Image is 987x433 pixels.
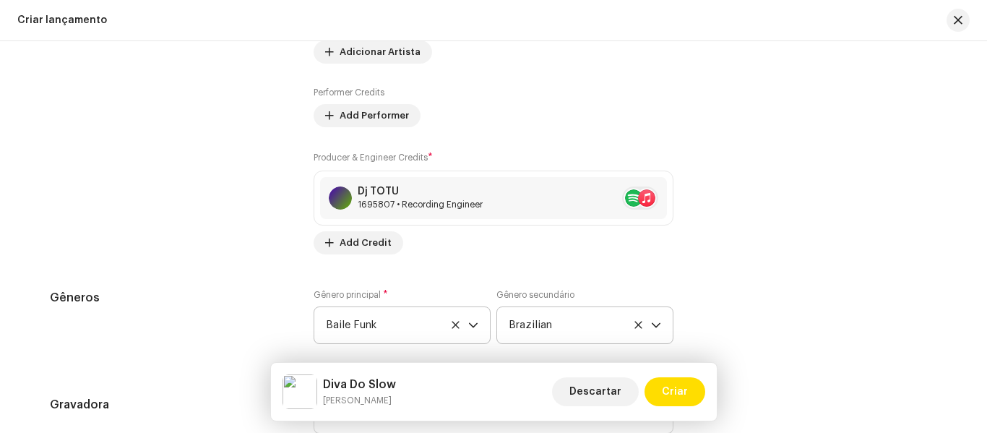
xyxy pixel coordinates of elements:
img: 9dd99d96-ea12-4720-922e-60aacaacc3e3 [283,374,317,409]
label: Gênero secundário [496,289,574,301]
button: Descartar [552,377,639,406]
span: Descartar [569,377,621,406]
h5: Diva Do Slow [323,376,396,393]
h5: Gêneros [50,289,290,306]
button: Adicionar Artista [314,40,432,64]
button: Criar [645,377,705,406]
div: Dj TOTU [358,186,483,197]
button: Add Performer [314,104,421,127]
h5: Gravadora [50,396,290,413]
div: dropdown trigger [651,307,661,343]
div: Recording Engineer [358,199,483,210]
label: Performer Credits [314,87,384,98]
small: Diva Do Slow [323,393,396,408]
span: Criar [662,377,688,406]
button: Add Credit [314,231,403,254]
div: dropdown trigger [468,307,478,343]
span: Add Credit [340,228,392,257]
small: Producer & Engineer Credits [314,153,428,162]
span: Brazilian [509,307,651,343]
span: Baile Funk [326,307,468,343]
span: Add Performer [340,101,409,130]
span: Adicionar Artista [340,38,421,67]
label: Gênero principal [314,289,388,301]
